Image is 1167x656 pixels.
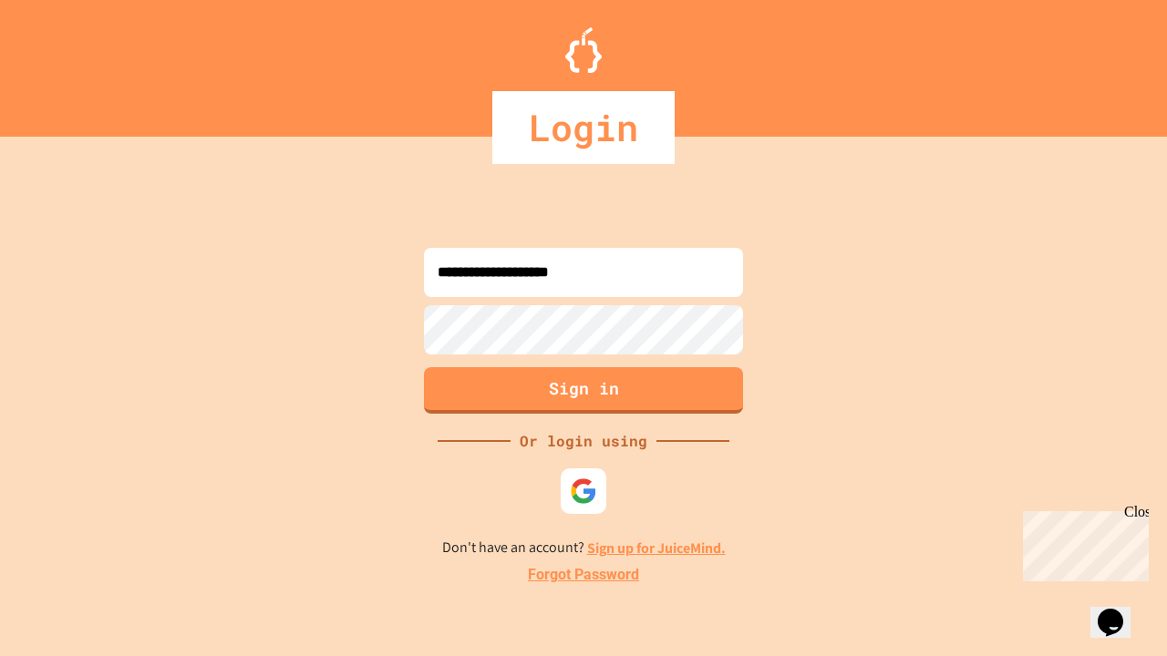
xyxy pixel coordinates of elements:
img: google-icon.svg [570,477,597,505]
iframe: chat widget [1016,504,1149,581]
button: Sign in [424,367,743,414]
img: Logo.svg [565,27,602,73]
div: Login [492,91,675,164]
a: Forgot Password [528,564,639,586]
p: Don't have an account? [442,537,726,559]
div: Or login using [511,430,656,452]
a: Sign up for JuiceMind. [587,538,726,558]
iframe: chat widget [1090,583,1149,638]
div: Chat with us now!Close [7,7,126,116]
